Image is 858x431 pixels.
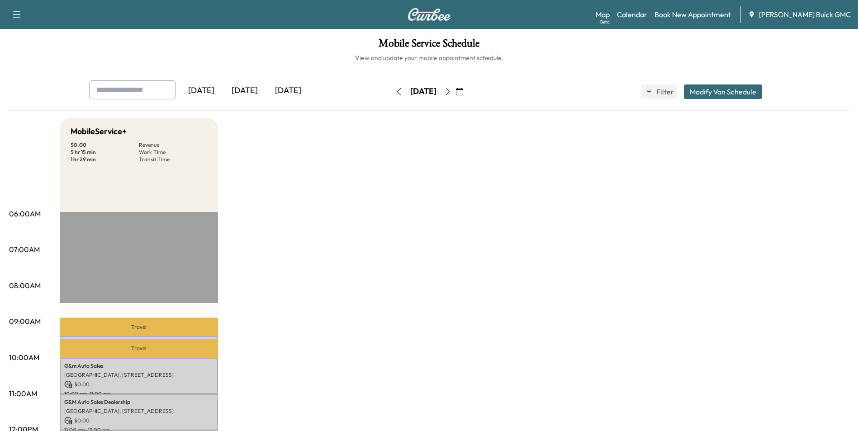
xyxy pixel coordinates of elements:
[410,86,436,97] div: [DATE]
[64,390,213,398] p: 10:00 am - 11:00 am
[641,84,677,99] button: Filter
[64,417,213,425] p: $ 0.00
[71,125,127,138] h5: MobileService+
[266,80,310,101] div: [DATE]
[9,352,39,363] p: 10:00AM
[9,244,40,255] p: 07:00AM
[180,80,223,101] div: [DATE]
[139,156,207,163] p: Transit Time
[139,141,207,149] p: Revenue
[64,408,213,415] p: [GEOGRAPHIC_DATA], [STREET_ADDRESS]
[759,9,851,20] span: [PERSON_NAME] Buick GMC
[656,86,673,97] span: Filter
[71,149,139,156] p: 5 hr 15 min
[9,38,849,53] h1: Mobile Service Schedule
[64,362,213,370] p: G&m Auto Sales
[9,316,41,327] p: 09:00AM
[9,280,41,291] p: 08:00AM
[64,371,213,379] p: [GEOGRAPHIC_DATA], [STREET_ADDRESS]
[617,9,647,20] a: Calendar
[60,339,218,357] p: Travel
[596,9,610,20] a: MapBeta
[9,388,37,399] p: 11:00AM
[223,80,266,101] div: [DATE]
[9,208,41,219] p: 06:00AM
[139,149,207,156] p: Work Time
[71,156,139,163] p: 1 hr 29 min
[684,84,762,99] button: Modify Van Schedule
[64,398,213,406] p: G&M Auto Sales Dealership
[654,9,731,20] a: Book New Appointment
[71,141,139,149] p: $ 0.00
[60,318,218,337] p: Travel
[600,19,610,25] div: Beta
[64,380,213,389] p: $ 0.00
[408,8,451,21] img: Curbee Logo
[9,53,849,62] h6: View and update your mobile appointment schedule.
